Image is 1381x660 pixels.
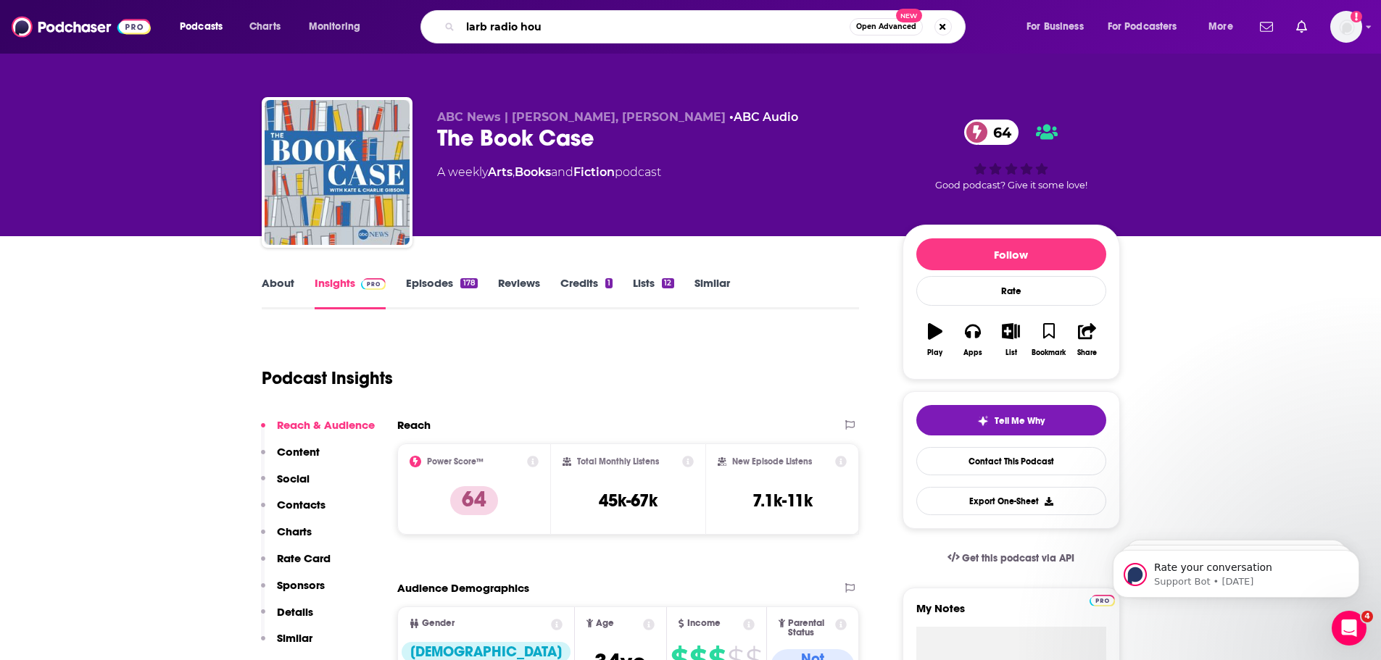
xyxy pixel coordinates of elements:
[277,551,331,565] p: Rate Card
[262,276,294,309] a: About
[734,110,798,124] a: ABC Audio
[560,276,613,309] a: Credits1
[1027,17,1084,37] span: For Business
[422,619,455,628] span: Gender
[488,165,513,179] a: Arts
[551,165,573,179] span: and
[437,164,661,181] div: A weekly podcast
[1005,348,1017,357] div: List
[397,418,431,432] h2: Reach
[1330,11,1362,43] img: User Profile
[513,165,515,179] span: ,
[309,17,360,37] span: Monitoring
[954,314,992,366] button: Apps
[277,578,325,592] p: Sponsors
[1198,15,1251,38] button: open menu
[277,631,312,645] p: Similar
[1032,348,1066,357] div: Bookmark
[180,17,223,37] span: Podcasts
[962,552,1074,564] span: Get this podcast via API
[599,490,658,511] h3: 45k-67k
[261,551,331,578] button: Rate Card
[460,278,477,288] div: 178
[916,405,1106,435] button: tell me why sparkleTell Me Why
[434,10,979,43] div: Search podcasts, credits, & more...
[977,415,989,427] img: tell me why sparkle
[261,472,310,498] button: Social
[577,456,659,467] h2: Total Monthly Listens
[427,456,484,467] h2: Power Score™
[964,120,1019,145] a: 64
[916,487,1106,515] button: Export One-Sheet
[927,348,942,357] div: Play
[992,314,1029,366] button: List
[406,276,477,309] a: Episodes178
[1208,17,1233,37] span: More
[261,578,325,605] button: Sponsors
[12,13,151,41] img: Podchaser - Follow, Share and Rate Podcasts
[916,601,1106,627] label: My Notes
[916,314,954,366] button: Play
[1090,593,1115,606] a: Pro website
[752,490,813,511] h3: 7.1k-11k
[1332,611,1367,646] iframe: Intercom live chat
[732,456,812,467] h2: New Episode Listens
[261,605,313,632] button: Details
[896,9,922,22] span: New
[605,278,613,288] div: 1
[979,120,1019,145] span: 64
[936,540,1087,576] a: Get this podcast via API
[170,15,241,38] button: open menu
[1030,314,1068,366] button: Bookmark
[729,110,798,124] span: •
[1254,14,1279,39] a: Show notifications dropdown
[662,278,673,288] div: 12
[460,15,850,38] input: Search podcasts, credits, & more...
[240,15,289,38] a: Charts
[633,276,673,309] a: Lists12
[437,110,726,124] span: ABC News | [PERSON_NAME], [PERSON_NAME]
[1077,348,1097,357] div: Share
[1090,595,1115,606] img: Podchaser Pro
[397,581,529,595] h2: Audience Demographics
[361,278,386,290] img: Podchaser Pro
[1098,15,1198,38] button: open menu
[687,619,721,628] span: Income
[450,486,498,515] p: 64
[1016,15,1102,38] button: open menu
[261,525,312,551] button: Charts
[1361,611,1373,622] span: 4
[261,445,320,472] button: Content
[277,605,313,619] p: Details
[856,23,916,30] span: Open Advanced
[515,165,551,179] a: Books
[694,276,730,309] a: Similar
[963,348,982,357] div: Apps
[1290,14,1313,39] a: Show notifications dropdown
[277,525,312,538] p: Charts
[249,17,281,37] span: Charts
[261,418,375,445] button: Reach & Audience
[1108,17,1177,37] span: For Podcasters
[596,619,614,628] span: Age
[277,472,310,485] p: Social
[315,276,386,309] a: InsightsPodchaser Pro
[573,165,615,179] a: Fiction
[788,619,833,638] span: Parental Status
[265,100,410,245] img: The Book Case
[261,498,325,525] button: Contacts
[916,276,1106,306] div: Rate
[935,180,1087,191] span: Good podcast? Give it some love!
[916,447,1106,475] a: Contact This Podcast
[299,15,379,38] button: open menu
[1330,11,1362,43] span: Logged in as dbartlett
[850,18,923,35] button: Open AdvancedNew
[995,415,1045,427] span: Tell Me Why
[1091,519,1381,621] iframe: Intercom notifications message
[903,110,1120,200] div: 64Good podcast? Give it some love!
